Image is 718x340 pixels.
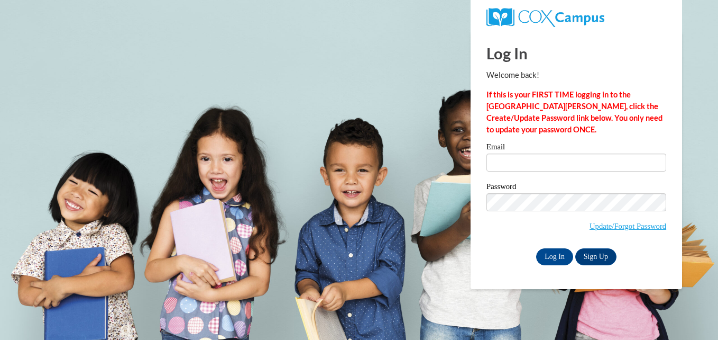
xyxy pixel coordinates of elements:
[590,222,666,230] a: Update/Forgot Password
[486,69,666,81] p: Welcome back!
[486,183,666,193] label: Password
[486,8,604,27] img: COX Campus
[486,90,662,134] strong: If this is your FIRST TIME logging in to the [GEOGRAPHIC_DATA][PERSON_NAME], click the Create/Upd...
[486,12,604,21] a: COX Campus
[486,42,666,64] h1: Log In
[486,143,666,154] label: Email
[575,248,616,265] a: Sign Up
[536,248,573,265] input: Log In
